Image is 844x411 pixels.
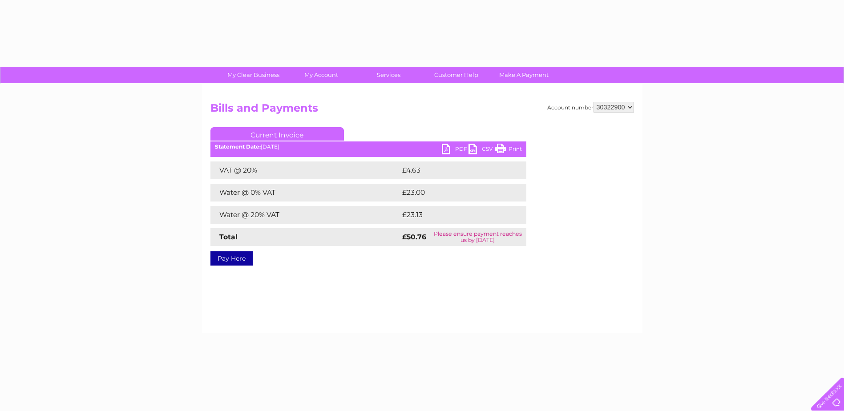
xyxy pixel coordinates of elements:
[210,144,526,150] div: [DATE]
[400,161,505,179] td: £4.63
[284,67,358,83] a: My Account
[547,102,634,113] div: Account number
[400,184,509,201] td: £23.00
[217,67,290,83] a: My Clear Business
[402,233,426,241] strong: £50.76
[429,228,526,246] td: Please ensure payment reaches us by [DATE]
[352,67,425,83] a: Services
[210,206,400,224] td: Water @ 20% VAT
[495,144,522,157] a: Print
[219,233,238,241] strong: Total
[210,102,634,119] h2: Bills and Payments
[442,144,468,157] a: PDF
[400,206,507,224] td: £23.13
[468,144,495,157] a: CSV
[210,161,400,179] td: VAT @ 20%
[215,143,261,150] b: Statement Date:
[210,184,400,201] td: Water @ 0% VAT
[420,67,493,83] a: Customer Help
[487,67,561,83] a: Make A Payment
[210,127,344,141] a: Current Invoice
[210,251,253,266] a: Pay Here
